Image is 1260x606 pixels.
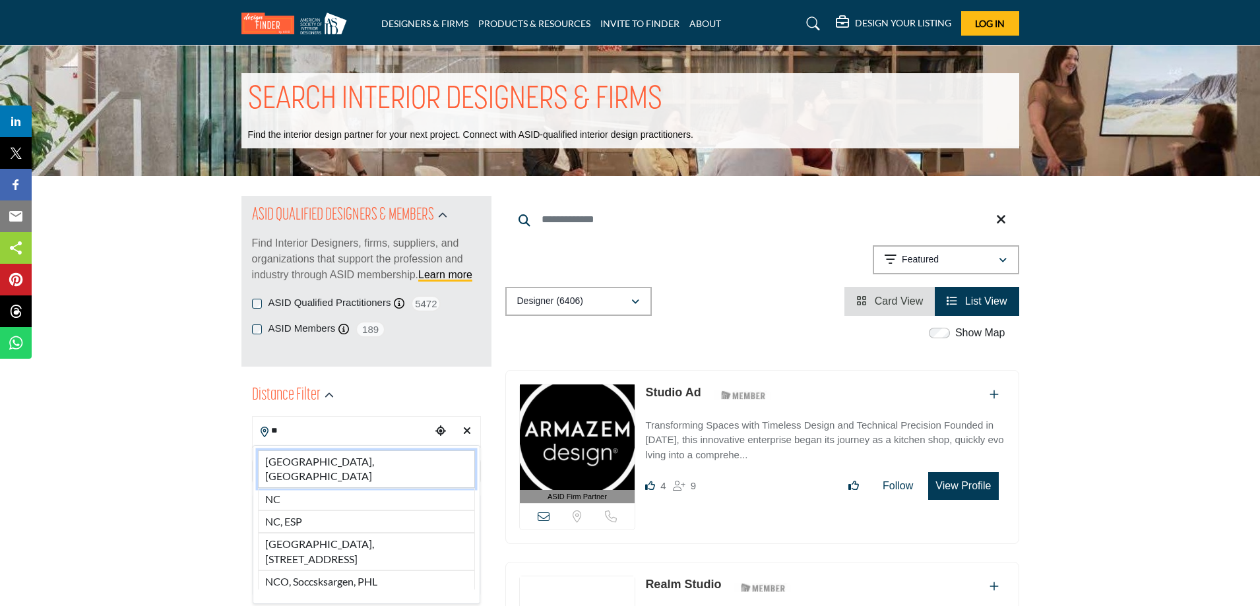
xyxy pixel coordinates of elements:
div: Followers [673,478,696,494]
a: ABOUT [689,18,721,29]
span: 189 [356,321,385,338]
li: NC [258,488,475,510]
span: 5472 [411,295,441,312]
button: Log In [961,11,1019,36]
input: ASID Qualified Practitioners checkbox [252,299,262,309]
label: Show Map [955,325,1005,341]
button: Featured [873,245,1019,274]
p: Designer (6406) [517,295,583,308]
h5: DESIGN YOUR LISTING [855,17,951,29]
input: ASID Members checkbox [252,324,262,334]
a: Learn more [418,269,472,280]
span: Log In [975,18,1005,29]
img: ASID Members Badge Icon [714,387,773,404]
p: Find Interior Designers, firms, suppliers, and organizations that support the profession and indu... [252,235,481,283]
button: Designer (6406) [505,287,652,316]
p: Featured [902,253,939,266]
li: NC, ESP [258,510,475,533]
p: Studio Ad [645,384,701,402]
a: DESIGNERS & FIRMS [381,18,468,29]
a: Transforming Spaces with Timeless Design and Technical Precision Founded in [DATE], this innovati... [645,410,1005,463]
a: Add To List [990,389,999,400]
h1: SEARCH INTERIOR DESIGNERS & FIRMS [248,80,662,121]
h2: ASID QUALIFIED DESIGNERS & MEMBERS [252,204,434,227]
div: Clear search location [457,417,477,446]
span: ASID Firm Partner [548,491,607,502]
button: Follow [874,473,922,499]
label: ASID Qualified Practitioners [268,295,391,311]
div: Choose your current location [431,417,451,446]
a: ASID Firm Partner [520,384,635,504]
div: Search Location [253,445,480,604]
li: [GEOGRAPHIC_DATA], [GEOGRAPHIC_DATA] [258,450,475,488]
a: INVITE TO FINDER [600,18,679,29]
span: 4 [660,480,666,491]
li: List View [935,287,1019,316]
span: 9 [691,480,696,491]
a: Search [794,13,829,34]
i: Likes [645,481,655,491]
a: View List [947,295,1007,307]
h2: Distance Filter [252,384,321,408]
a: Realm Studio [645,578,721,591]
div: DESIGN YOUR LISTING [836,16,951,32]
input: Search Location [253,418,431,444]
span: Card View [875,295,924,307]
span: List View [965,295,1007,307]
a: PRODUCTS & RESOURCES [478,18,590,29]
input: Search Keyword [505,204,1019,235]
a: Add To List [990,581,999,592]
li: NCO, Soccsksargen, PHL [258,570,475,589]
p: Find the interior design partner for your next project. Connect with ASID-qualified interior desi... [248,129,693,142]
p: Realm Studio [645,576,721,593]
li: Card View [844,287,935,316]
img: ASID Members Badge Icon [734,579,793,595]
button: Like listing [840,473,867,499]
a: View Card [856,295,923,307]
a: Studio Ad [645,386,701,399]
p: Transforming Spaces with Timeless Design and Technical Precision Founded in [DATE], this innovati... [645,418,1005,463]
li: [GEOGRAPHIC_DATA], [STREET_ADDRESS] [258,533,475,570]
img: Studio Ad [520,384,635,490]
img: Site Logo [241,13,354,34]
button: View Profile [928,472,998,500]
label: ASID Members [268,321,336,336]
